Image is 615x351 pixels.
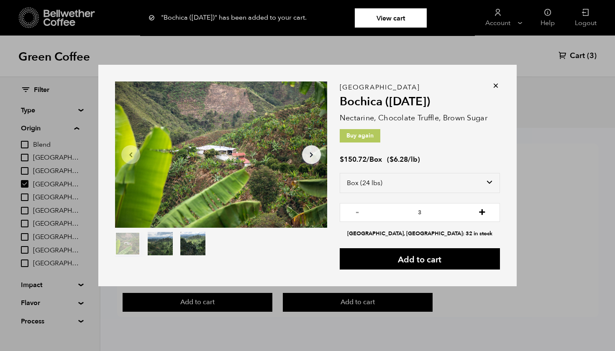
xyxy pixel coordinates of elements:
[369,155,382,164] span: Box
[340,248,500,270] button: Add to cart
[366,155,369,164] span: /
[340,95,500,109] h2: Bochica ([DATE])
[340,230,500,238] li: [GEOGRAPHIC_DATA], [GEOGRAPHIC_DATA]: 32 in stock
[387,155,420,164] span: ( )
[408,155,418,164] span: /lb
[340,155,366,164] bdi: 150.72
[477,207,487,216] button: +
[389,155,394,164] span: $
[340,129,380,142] p: Buy again
[352,207,363,216] button: -
[340,112,500,124] p: Nectarine, Chocolate Truffle, Brown Sugar
[340,155,344,164] span: $
[389,155,408,164] bdi: 6.28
